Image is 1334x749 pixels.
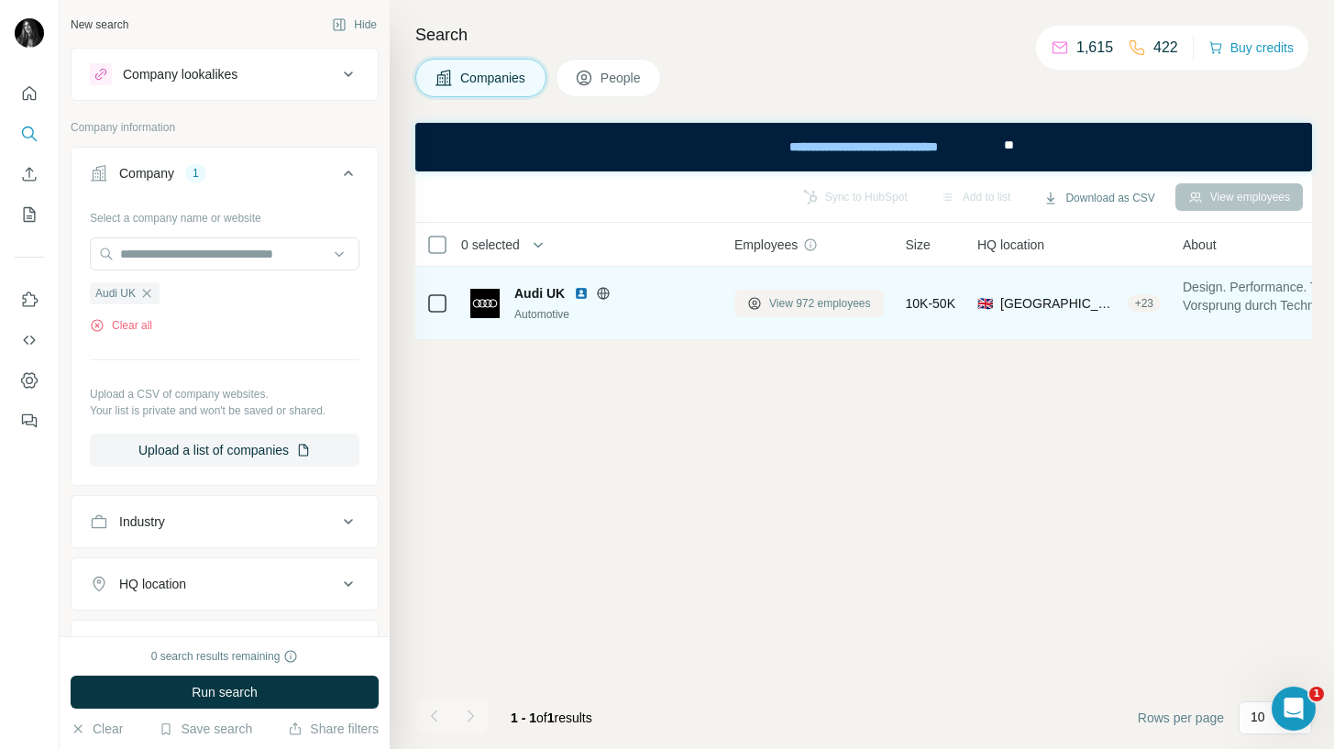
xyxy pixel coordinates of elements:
div: Select a company name or website [90,203,359,226]
span: results [511,710,592,725]
button: Quick start [15,77,44,110]
button: Company lookalikes [72,52,378,96]
div: Industry [119,512,165,531]
img: Logo of Audi UK [470,289,500,318]
button: Industry [72,500,378,544]
button: My lists [15,198,44,231]
span: HQ location [977,236,1044,254]
div: New search [71,17,128,33]
h4: Search [415,22,1312,48]
iframe: Intercom live chat [1272,687,1316,731]
img: LinkedIn logo [574,286,589,301]
button: Feedback [15,404,44,437]
span: People [601,69,643,87]
button: Hide [319,11,390,39]
p: 10 [1251,708,1265,726]
span: [GEOGRAPHIC_DATA], [PERSON_NAME] [1000,294,1120,313]
span: 1 [1309,687,1324,701]
iframe: Banner [415,123,1312,171]
button: Annual revenue ($) [72,624,378,668]
button: Search [15,117,44,150]
button: Save search [159,720,252,738]
span: View 972 employees [769,295,871,312]
button: Company1 [72,151,378,203]
button: Run search [71,676,379,709]
button: Use Surfe API [15,324,44,357]
button: View 972 employees [734,290,884,317]
button: Upload a list of companies [90,434,359,467]
span: 1 [547,710,555,725]
div: Automotive [514,306,712,323]
button: Share filters [288,720,379,738]
img: Avatar [15,18,44,48]
div: Company [119,164,174,182]
span: 0 selected [461,236,520,254]
span: of [536,710,547,725]
span: 10K-50K [906,294,955,313]
button: HQ location [72,562,378,606]
span: Companies [460,69,527,87]
button: Dashboard [15,364,44,397]
span: 🇬🇧 [977,294,993,313]
p: Upload a CSV of company websites. [90,386,359,402]
button: Clear [71,720,123,738]
div: + 23 [1128,295,1161,312]
p: 1,615 [1076,37,1113,59]
p: Your list is private and won't be saved or shared. [90,402,359,419]
div: Company lookalikes [123,65,237,83]
div: 1 [185,165,206,182]
button: Clear all [90,317,152,334]
span: Employees [734,236,798,254]
div: 0 search results remaining [151,648,299,665]
span: Run search [192,683,258,701]
div: HQ location [119,575,186,593]
button: Download as CSV [1031,184,1167,212]
span: Size [906,236,931,254]
span: Audi UK [95,285,136,302]
span: Rows per page [1138,709,1224,727]
p: 422 [1153,37,1178,59]
button: Buy credits [1208,35,1294,61]
span: Audi UK [514,284,565,303]
button: Use Surfe on LinkedIn [15,283,44,316]
button: Enrich CSV [15,158,44,191]
p: Company information [71,119,379,136]
span: 1 - 1 [511,710,536,725]
span: About [1183,236,1217,254]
